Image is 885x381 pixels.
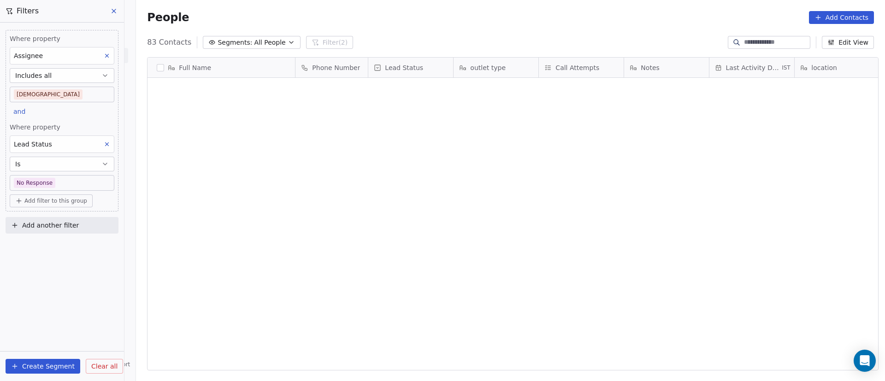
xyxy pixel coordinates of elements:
div: Open Intercom Messenger [854,350,876,372]
div: Full Name [147,58,295,77]
span: Last Activity Date [726,63,780,72]
div: location [795,58,879,77]
div: grid [147,78,295,371]
div: Call Attempts [539,58,624,77]
span: People [147,11,189,24]
span: 83 Contacts [147,37,191,48]
span: Notes [641,63,659,72]
button: Filter(2) [306,36,354,49]
div: Lead Status [368,58,453,77]
span: outlet type [470,63,506,72]
span: location [811,63,837,72]
span: IST [782,64,791,71]
span: Call Attempts [555,63,599,72]
div: Phone Number [295,58,368,77]
span: Segments: [218,38,252,47]
div: Last Activity DateIST [709,58,794,77]
span: Phone Number [312,63,360,72]
span: Lead Status [385,63,423,72]
button: Edit View [822,36,874,49]
span: All People [254,38,285,47]
button: Add Contacts [809,11,874,24]
div: outlet type [454,58,538,77]
span: Full Name [179,63,211,72]
div: Notes [624,58,709,77]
